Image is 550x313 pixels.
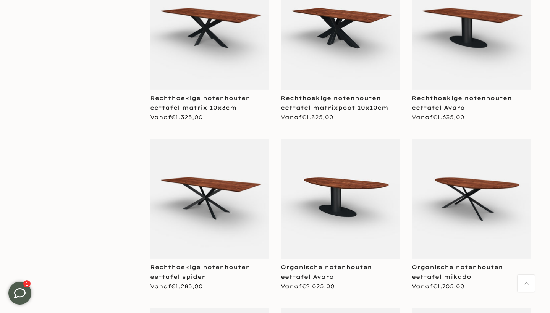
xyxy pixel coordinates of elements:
span: €1.705,00 [433,283,464,290]
a: Rechthoekige notenhouten eettafel matrixpoot 10x10cm [281,95,388,111]
span: €2.025,00 [302,283,335,290]
span: €1.325,00 [171,114,203,121]
span: €1.325,00 [302,114,333,121]
span: Vanaf [150,114,203,121]
span: Vanaf [281,283,335,290]
iframe: toggle-frame [1,274,39,312]
span: Vanaf [150,283,203,290]
span: €1.635,00 [433,114,464,121]
a: Organische notenhouten eettafel Avaro [281,264,372,280]
a: Rechthoekige notenhouten eettafel matrix 10x3cm [150,95,250,111]
span: €1.285,00 [171,283,203,290]
a: Rechthoekige notenhouten eettafel Avaro [412,95,512,111]
span: Vanaf [412,114,464,121]
a: Organische notenhouten eettafel mikado [412,264,503,280]
span: Vanaf [281,114,333,121]
a: Terug naar boven [518,275,535,292]
span: Vanaf [412,283,464,290]
a: Rechthoekige notenhouten eettafel spider [150,264,250,280]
